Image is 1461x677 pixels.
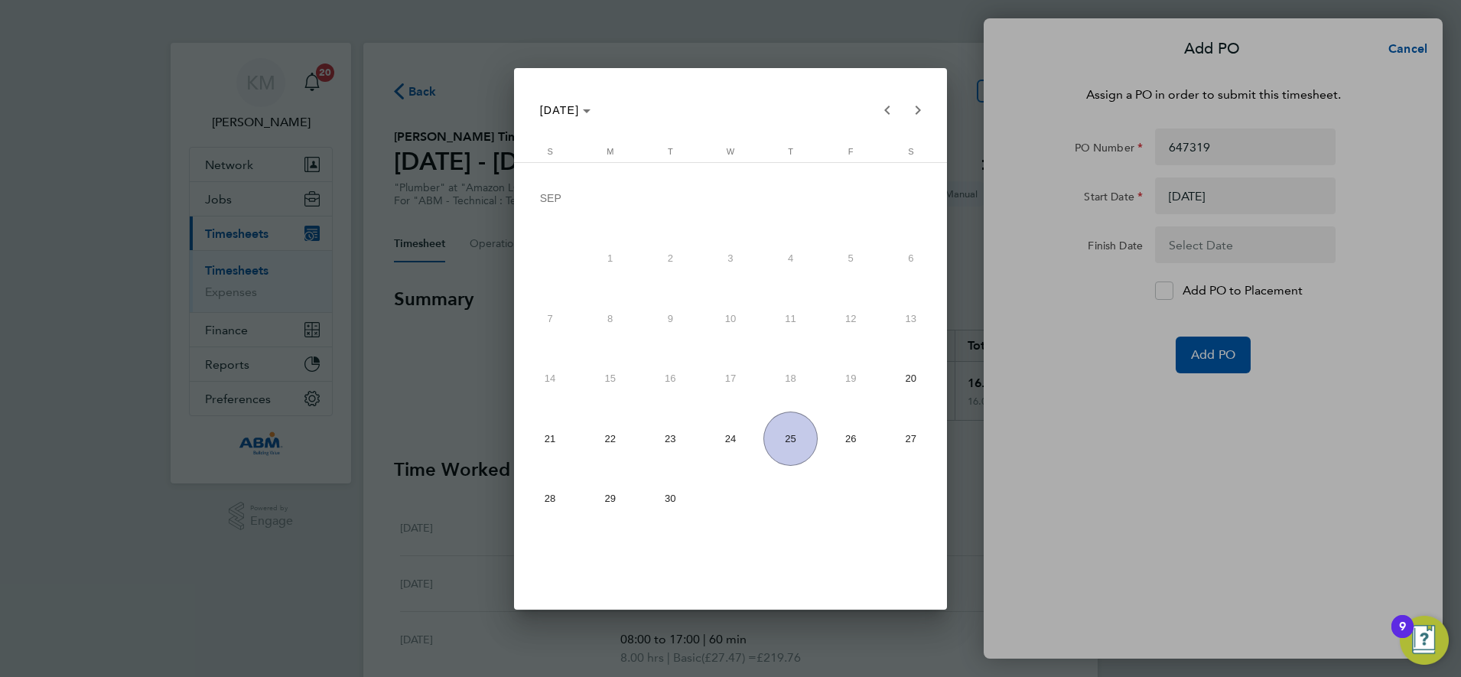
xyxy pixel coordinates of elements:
[881,408,942,469] button: September 27, 2025
[523,351,578,405] span: 14
[1400,616,1449,665] button: Open Resource Center, 9 new notifications
[701,348,761,408] button: September 17, 2025
[547,147,552,156] span: S
[580,469,640,529] button: September 29, 2025
[580,228,640,288] button: September 1, 2025
[763,231,818,285] span: 4
[883,412,938,466] span: 27
[583,472,637,526] span: 29
[643,291,698,346] span: 9
[640,348,701,408] button: September 16, 2025
[520,168,941,229] td: SEP
[643,231,698,285] span: 2
[727,147,734,156] span: W
[1399,627,1406,646] div: 9
[640,228,701,288] button: September 2, 2025
[701,408,761,469] button: September 24, 2025
[763,291,818,346] span: 11
[523,412,578,466] span: 21
[540,104,580,116] span: [DATE]
[881,228,942,288] button: September 6, 2025
[580,408,640,469] button: September 22, 2025
[883,231,938,285] span: 6
[523,472,578,526] span: 28
[821,228,881,288] button: September 5, 2025
[534,96,597,124] button: Choose month and year
[704,351,758,405] span: 17
[643,472,698,526] span: 30
[640,408,701,469] button: September 23, 2025
[643,351,698,405] span: 16
[583,351,637,405] span: 15
[607,147,613,156] span: M
[640,469,701,529] button: September 30, 2025
[523,291,578,346] span: 7
[643,412,698,466] span: 23
[580,348,640,408] button: September 15, 2025
[583,231,637,285] span: 1
[883,351,938,405] span: 20
[763,412,818,466] span: 25
[824,231,878,285] span: 5
[583,291,637,346] span: 8
[760,348,821,408] button: September 18, 2025
[520,469,581,529] button: September 28, 2025
[640,288,701,349] button: September 9, 2025
[821,348,881,408] button: September 19, 2025
[760,408,821,469] button: September 25, 2025
[821,288,881,349] button: September 12, 2025
[903,95,933,125] button: Next month
[580,288,640,349] button: September 8, 2025
[704,291,758,346] span: 10
[881,348,942,408] button: September 20, 2025
[520,288,581,349] button: September 7, 2025
[668,147,673,156] span: T
[583,412,637,466] span: 22
[704,412,758,466] span: 24
[760,288,821,349] button: September 11, 2025
[701,288,761,349] button: September 10, 2025
[704,231,758,285] span: 3
[520,408,581,469] button: September 21, 2025
[824,291,878,346] span: 12
[701,228,761,288] button: September 3, 2025
[760,228,821,288] button: September 4, 2025
[908,147,913,156] span: S
[872,95,903,125] button: Previous month
[520,348,581,408] button: September 14, 2025
[824,412,878,466] span: 26
[821,408,881,469] button: September 26, 2025
[788,147,793,156] span: T
[763,351,818,405] span: 18
[824,351,878,405] span: 19
[883,291,938,346] span: 13
[881,288,942,349] button: September 13, 2025
[848,147,854,156] span: F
